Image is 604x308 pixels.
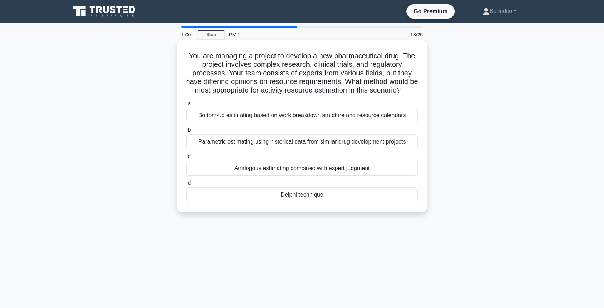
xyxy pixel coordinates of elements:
a: Benedito [465,4,534,18]
span: c. [188,153,192,159]
div: Analogous estimating combined with expert judgment [186,161,418,176]
span: d. [188,180,192,186]
div: Delphi technique [186,187,418,202]
div: PMP [224,28,323,42]
span: a. [188,100,192,106]
div: Bottom-up estimating based on work breakdown structure and resource calendars [186,108,418,123]
a: Go Premium [409,7,452,16]
div: 13/25 [385,28,427,42]
div: Parametric estimating using historical data from similar drug development projects [186,134,418,149]
a: Stop [198,30,224,39]
h5: You are managing a project to develop a new pharmaceutical drug. The project involves complex res... [185,51,419,95]
div: 1:00 [177,28,198,42]
span: b. [188,127,192,133]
